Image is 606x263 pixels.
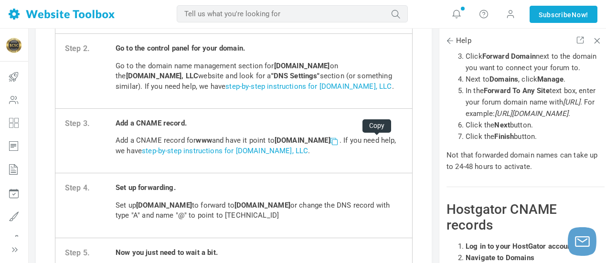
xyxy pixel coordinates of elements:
strong: Finish [494,132,514,141]
strong: [DOMAIN_NAME] [275,136,340,145]
strong: Step 4. [65,183,116,194]
a: step-by-step instructions for [DOMAIN_NAME], LLC [142,147,308,155]
h2: Hostgator CNAME records [447,201,605,233]
li: Click the button. [466,119,605,131]
strong: Step 3. [65,118,116,129]
li: Next to , click . [466,74,605,85]
strong: Manage [537,75,563,84]
a: SubscribeNow! [530,6,597,23]
input: Tell us what you're looking for [177,5,408,22]
a: step-by-step instructions for [DOMAIN_NAME], LLC [225,82,392,91]
p: Go to the domain name management section for on the website and look for a section (or something ... [116,61,403,92]
strong: www [196,136,212,145]
strong: Step 5. [65,248,116,259]
strong: Next [494,121,510,129]
li: In the text box, enter your forum domain name with . For example: . [466,85,605,119]
strong: Forward To Any Site [484,86,550,95]
img: cropcircle.png [6,38,21,53]
li: Click the button. [466,131,605,142]
div: Copy [362,119,391,133]
strong: Step 2. [65,43,116,54]
li: Click next to the domain you want to connect your forum to. [466,51,605,74]
span: Back [445,36,455,45]
span: Now! [572,10,588,20]
b: Set up forwarding. [116,183,176,192]
strong: Navigate to Domains [466,253,534,262]
strong: Log in to your HostGator account [466,242,574,251]
strong: [DOMAIN_NAME], LLC [126,72,199,80]
strong: Domains [489,75,518,84]
p: Add a CNAME record for and have it point to . If you need help, we have . [116,136,403,156]
b: Now you just need to wait a bit. [116,248,218,257]
button: Launch chat [568,227,596,256]
strong: [DOMAIN_NAME] [274,62,330,70]
b: Go to the control panel for your domain. [116,44,245,53]
i: [URL][DOMAIN_NAME] [495,109,568,118]
p: Not that forwarded domain names can take up to 24-48 hours to activate. [447,149,605,172]
i: [URL] [563,98,580,106]
p: Set up to forward to or change the DNS record with type "A" and name "@" to point to [TECHNICAL_ID] [116,200,403,221]
strong: Forward Domain [482,52,536,61]
span: Help [447,36,471,46]
b: Add a CNAME record. [116,119,187,127]
strong: "DNS Settings" [271,72,320,80]
strong: [DOMAIN_NAME] [234,201,290,210]
strong: [DOMAIN_NAME] [136,201,192,210]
